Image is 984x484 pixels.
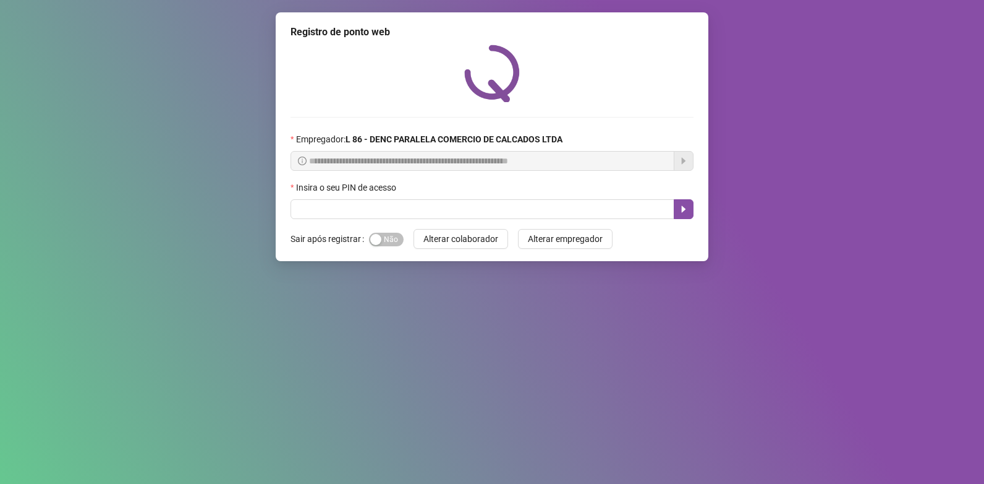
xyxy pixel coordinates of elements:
[464,45,520,102] img: QRPoint
[528,232,603,246] span: Alterar empregador
[414,229,508,249] button: Alterar colaborador
[346,134,562,144] strong: L 86 - DENC PARALELA COMERCIO DE CALCADOS LTDA
[291,25,693,40] div: Registro de ponto web
[679,204,689,214] span: caret-right
[291,181,404,194] label: Insira o seu PIN de acesso
[291,229,369,249] label: Sair após registrar
[423,232,498,246] span: Alterar colaborador
[298,157,307,165] span: info-circle
[518,229,613,249] button: Alterar empregador
[296,132,562,146] span: Empregador :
